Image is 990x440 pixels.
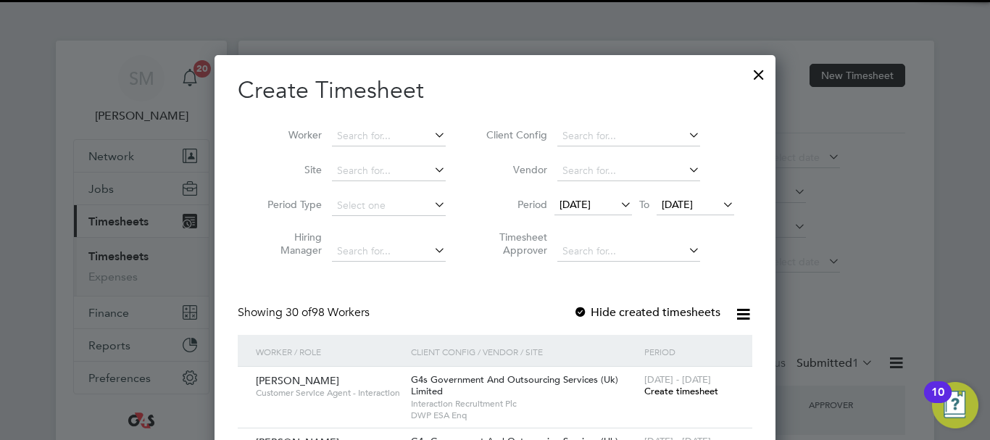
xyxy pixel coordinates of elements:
label: Client Config [482,128,547,141]
span: G4s Government And Outsourcing Services (Uk) Limited [411,373,618,398]
label: Worker [257,128,322,141]
div: Showing [238,305,373,320]
div: Period [641,335,738,368]
span: [PERSON_NAME] [256,374,339,387]
input: Search for... [332,241,446,262]
span: [DATE] [662,198,693,211]
span: Create timesheet [644,385,718,397]
label: Period [482,198,547,211]
span: [DATE] - [DATE] [644,373,711,386]
div: Worker / Role [252,335,407,368]
input: Select one [332,196,446,216]
span: 30 of [286,305,312,320]
span: DWP ESA Enq [411,410,637,421]
div: Client Config / Vendor / Site [407,335,641,368]
label: Hide created timesheets [573,305,720,320]
input: Search for... [557,161,700,181]
span: [DATE] [560,198,591,211]
label: Site [257,163,322,176]
label: Period Type [257,198,322,211]
span: Customer Service Agent - Interaction [256,387,400,399]
label: Hiring Manager [257,231,322,257]
span: Interaction Recruitment Plc [411,398,637,410]
div: 10 [931,392,944,411]
button: Open Resource Center, 10 new notifications [932,382,978,428]
input: Search for... [557,126,700,146]
span: To [635,195,654,214]
input: Search for... [557,241,700,262]
label: Timesheet Approver [482,231,547,257]
h2: Create Timesheet [238,75,752,106]
label: Vendor [482,163,547,176]
input: Search for... [332,161,446,181]
span: 98 Workers [286,305,370,320]
input: Search for... [332,126,446,146]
